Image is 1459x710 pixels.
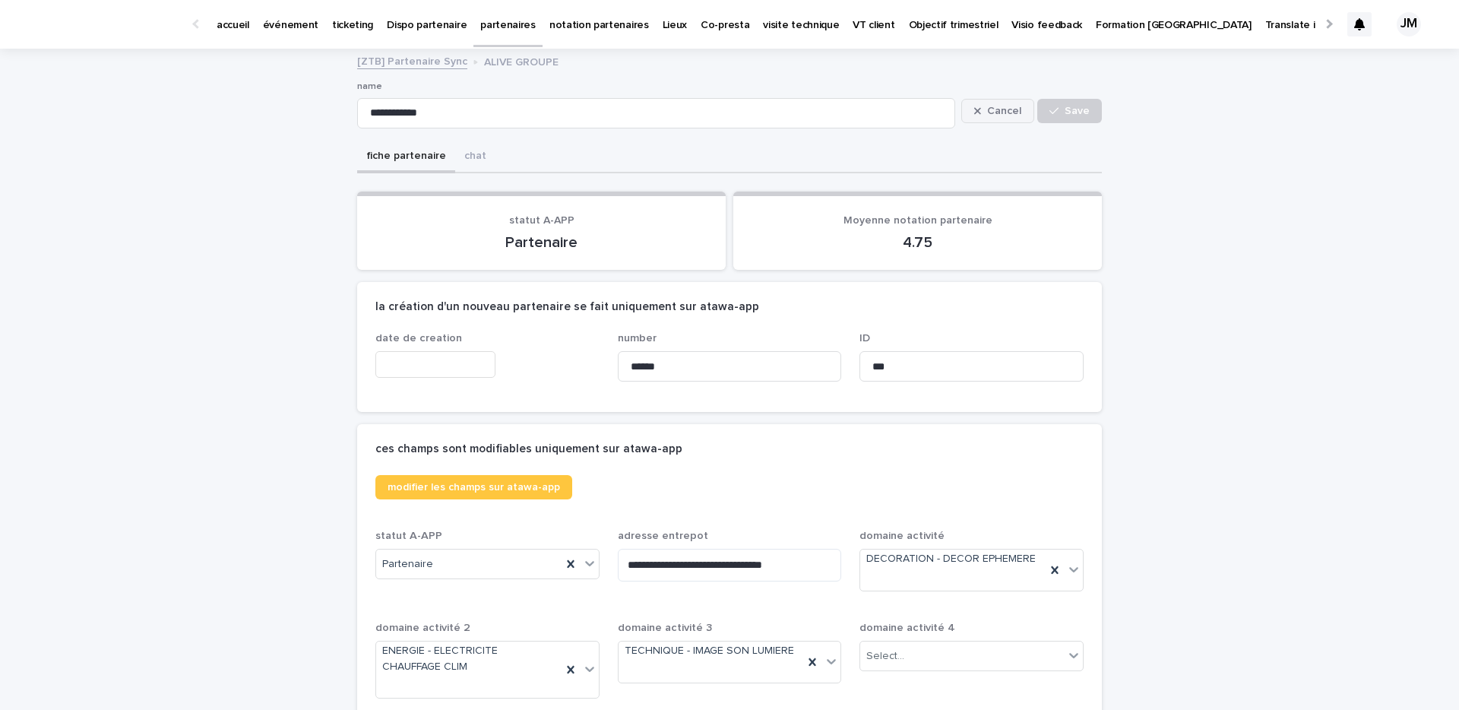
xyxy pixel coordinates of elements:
[859,333,870,344] span: ID
[375,531,442,541] span: statut A-APP
[357,82,382,91] span: name
[375,300,759,314] h2: la création d'un nouveau partenaire se fait uniquement sur atawa-app
[484,52,559,69] p: ALIVE GROUPE
[843,215,992,226] span: Moyenne notation partenaire
[357,52,467,69] a: [ZTB] Partenaire Sync
[509,215,574,226] span: statut A-APP
[618,623,712,633] span: domaine activité 3
[859,623,955,633] span: domaine activité 4
[618,531,708,541] span: adresse entrepot
[375,623,470,633] span: domaine activité 2
[375,333,462,344] span: date de creation
[375,475,572,499] a: modifier les champs sur atawa-app
[455,141,495,173] button: chat
[618,333,657,344] span: number
[388,482,560,493] span: modifier les champs sur atawa-app
[357,141,455,173] button: fiche partenaire
[382,643,555,675] span: ENERGIE - ELECTRICITE CHAUFFAGE CLIM
[961,99,1034,123] button: Cancel
[987,106,1021,116] span: Cancel
[375,233,707,252] p: Partenaire
[866,648,904,664] div: Select...
[866,551,1036,567] span: DECORATION - DECOR EPHEMERE
[625,643,794,659] span: TECHNIQUE - IMAGE SON LUMIERE
[1065,106,1090,116] span: Save
[1397,12,1421,36] div: JM
[375,442,682,456] h2: ces champs sont modifiables uniquement sur atawa-app
[752,233,1084,252] p: 4.75
[382,556,433,572] span: Partenaire
[859,531,945,541] span: domaine activité
[1037,99,1102,123] button: Save
[30,9,178,40] img: Ls34BcGeRexTGTNfXpUC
